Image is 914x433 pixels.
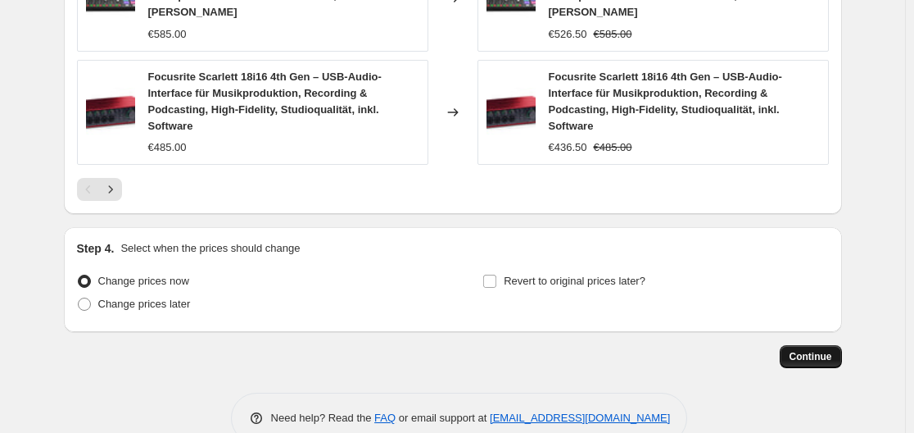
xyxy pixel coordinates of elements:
strike: €485.00 [594,139,632,156]
div: €436.50 [549,139,587,156]
h2: Step 4. [77,240,115,257]
span: Revert to original prices later? [504,275,645,287]
span: Need help? Read the [271,412,375,424]
nav: Pagination [77,178,122,201]
span: or email support at [396,412,490,424]
p: Select when the prices should change [120,240,300,257]
span: Change prices later [98,298,191,310]
div: €585.00 [148,26,187,43]
button: Next [99,178,122,201]
img: 517wyL-H_9L_80x.jpg [86,88,135,137]
span: Change prices now [98,275,189,287]
a: [EMAIL_ADDRESS][DOMAIN_NAME] [490,412,670,424]
span: Focusrite Scarlett 18i16 4th Gen – USB-Audio-Interface für Musikproduktion, Recording & Podcastin... [148,71,382,132]
span: Focusrite Scarlett 18i16 4th Gen – USB-Audio-Interface für Musikproduktion, Recording & Podcastin... [549,71,782,132]
strike: €585.00 [594,26,632,43]
img: 517wyL-H_9L_80x.jpg [486,88,536,137]
div: €526.50 [549,26,587,43]
a: FAQ [374,412,396,424]
button: Continue [780,345,842,368]
span: Continue [790,350,832,363]
div: €485.00 [148,139,187,156]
